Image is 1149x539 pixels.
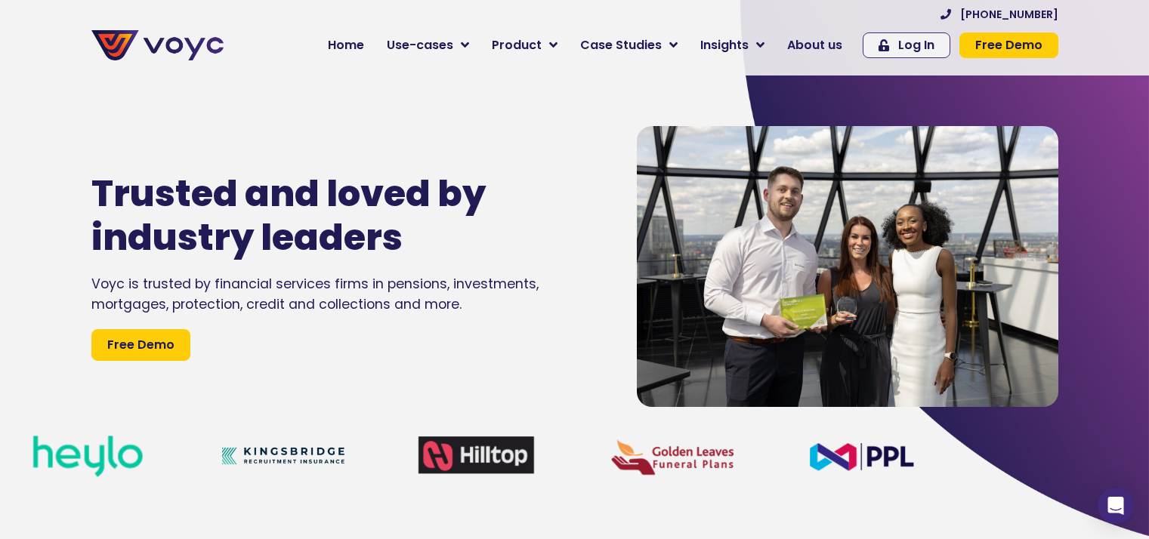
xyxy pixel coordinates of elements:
span: Free Demo [107,336,175,354]
span: Log In [898,39,934,51]
img: voyc-full-logo [91,30,224,60]
span: Free Demo [975,39,1042,51]
a: Home [317,30,375,60]
span: [PHONE_NUMBER] [960,9,1058,20]
a: Product [480,30,569,60]
a: [PHONE_NUMBER] [941,9,1058,20]
a: Log In [863,32,950,58]
span: Use-cases [387,36,453,54]
h1: Trusted and loved by industry leaders [91,172,546,259]
div: Open Intercom Messenger [1098,488,1134,524]
span: Case Studies [580,36,662,54]
span: Home [328,36,364,54]
span: About us [787,36,842,54]
div: Voyc is trusted by financial services firms in pensions, investments, mortgages, protection, cred... [91,274,591,314]
a: About us [776,30,854,60]
a: Insights [689,30,776,60]
a: Free Demo [959,32,1058,58]
span: Insights [700,36,749,54]
span: Product [492,36,542,54]
a: Case Studies [569,30,689,60]
a: Free Demo [91,329,190,361]
a: Use-cases [375,30,480,60]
